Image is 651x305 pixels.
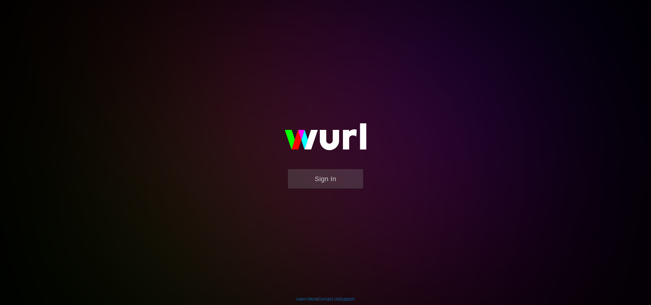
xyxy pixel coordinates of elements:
div: | | [296,296,355,302]
button: Sign In [288,169,363,189]
img: wurl-logo-on-black-223613ac3d8ba8fe6dc639794a292ebdb59501304c7dfd60c99c58986ef67473.svg [265,110,386,169]
a: Contact Us [318,297,339,301]
a: Learn More [296,297,317,301]
a: Support [340,297,355,301]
